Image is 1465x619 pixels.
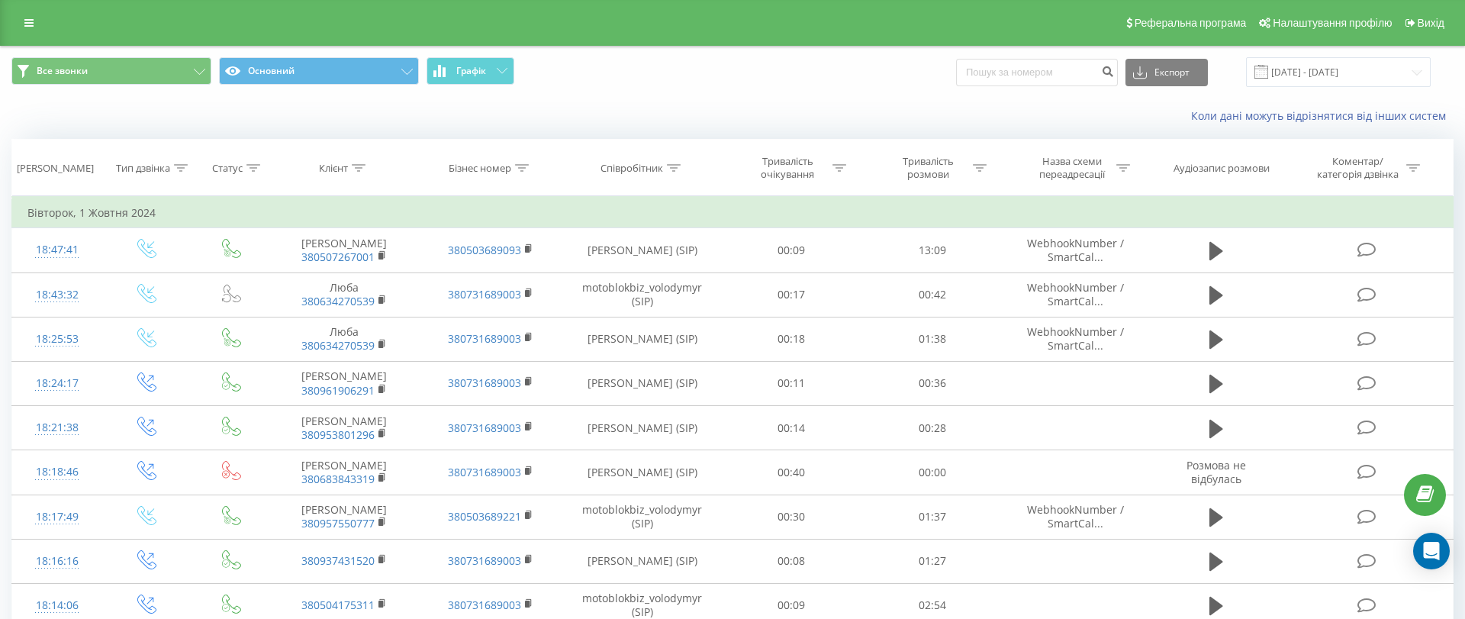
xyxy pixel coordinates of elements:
button: Основний [219,57,419,85]
span: WebhookNumber / SmartCal... [1027,324,1124,353]
span: Графік [456,66,486,76]
div: Співробітник [600,162,663,175]
a: 380503689093 [448,243,521,257]
td: 01:38 [861,317,1002,361]
td: [PERSON_NAME] [271,361,417,405]
span: Все звонки [37,65,88,77]
div: 18:21:38 [27,413,87,443]
td: 00:40 [721,450,861,495]
span: Реферальна програма [1135,17,1247,29]
td: 00:08 [721,539,861,583]
td: [PERSON_NAME] [271,495,417,539]
td: Люба [271,272,417,317]
td: [PERSON_NAME] [271,450,417,495]
td: 00:30 [721,495,861,539]
td: [PERSON_NAME] (SIP) [563,361,721,405]
div: Тип дзвінка [116,162,170,175]
td: [PERSON_NAME] [271,406,417,450]
td: 01:37 [861,495,1002,539]
div: 18:47:41 [27,235,87,265]
td: [PERSON_NAME] (SIP) [563,406,721,450]
div: Аудіозапис розмови [1174,162,1270,175]
div: Назва схеми переадресації [1031,155,1112,181]
button: Графік [427,57,514,85]
td: Вівторок, 1 Жовтня 2024 [12,198,1454,228]
td: [PERSON_NAME] (SIP) [563,317,721,361]
td: 00:00 [861,450,1002,495]
a: 380731689003 [448,553,521,568]
div: 18:16:16 [27,546,87,576]
td: 00:14 [721,406,861,450]
div: Клієнт [319,162,348,175]
td: [PERSON_NAME] (SIP) [563,228,721,272]
a: 380731689003 [448,376,521,390]
a: 380731689003 [448,465,521,479]
a: 380503689221 [448,509,521,524]
td: 00:17 [721,272,861,317]
div: 18:24:17 [27,369,87,398]
span: Налаштування профілю [1273,17,1392,29]
button: Експорт [1125,59,1208,86]
td: 00:09 [721,228,861,272]
input: Пошук за номером [956,59,1118,86]
a: 380731689003 [448,421,521,435]
td: 01:27 [861,539,1002,583]
span: WebhookNumber / SmartCal... [1027,502,1124,530]
div: 18:18:46 [27,457,87,487]
td: Люба [271,317,417,361]
a: 380634270539 [301,338,375,353]
td: 00:18 [721,317,861,361]
span: WebhookNumber / SmartCal... [1027,236,1124,264]
span: WebhookNumber / SmartCal... [1027,280,1124,308]
a: 380953801296 [301,427,375,442]
div: Статус [212,162,243,175]
div: Тривалість очікування [747,155,829,181]
div: 18:43:32 [27,280,87,310]
a: 380731689003 [448,598,521,612]
div: Бізнес номер [449,162,511,175]
a: 380731689003 [448,287,521,301]
a: 380957550777 [301,516,375,530]
td: motoblokbiz_volodymyr (SIP) [563,495,721,539]
td: 00:36 [861,361,1002,405]
a: 380961906291 [301,383,375,398]
td: 00:28 [861,406,1002,450]
a: 380683843319 [301,472,375,486]
button: Все звонки [11,57,211,85]
div: Коментар/категорія дзвінка [1313,155,1402,181]
div: 18:17:49 [27,502,87,532]
a: 380937431520 [301,553,375,568]
div: [PERSON_NAME] [17,162,94,175]
span: Розмова не відбулась [1186,458,1246,486]
a: 380731689003 [448,331,521,346]
a: 380507267001 [301,250,375,264]
div: 18:25:53 [27,324,87,354]
a: 380504175311 [301,598,375,612]
div: Open Intercom Messenger [1413,533,1450,569]
td: motoblokbiz_volodymyr (SIP) [563,272,721,317]
span: Вихід [1418,17,1444,29]
a: 380634270539 [301,294,375,308]
td: 13:09 [861,228,1002,272]
td: [PERSON_NAME] (SIP) [563,539,721,583]
td: [PERSON_NAME] (SIP) [563,450,721,495]
div: Тривалість розмови [887,155,969,181]
td: 00:42 [861,272,1002,317]
td: 00:11 [721,361,861,405]
a: Коли дані можуть відрізнятися вiд інших систем [1191,108,1454,123]
td: [PERSON_NAME] [271,228,417,272]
